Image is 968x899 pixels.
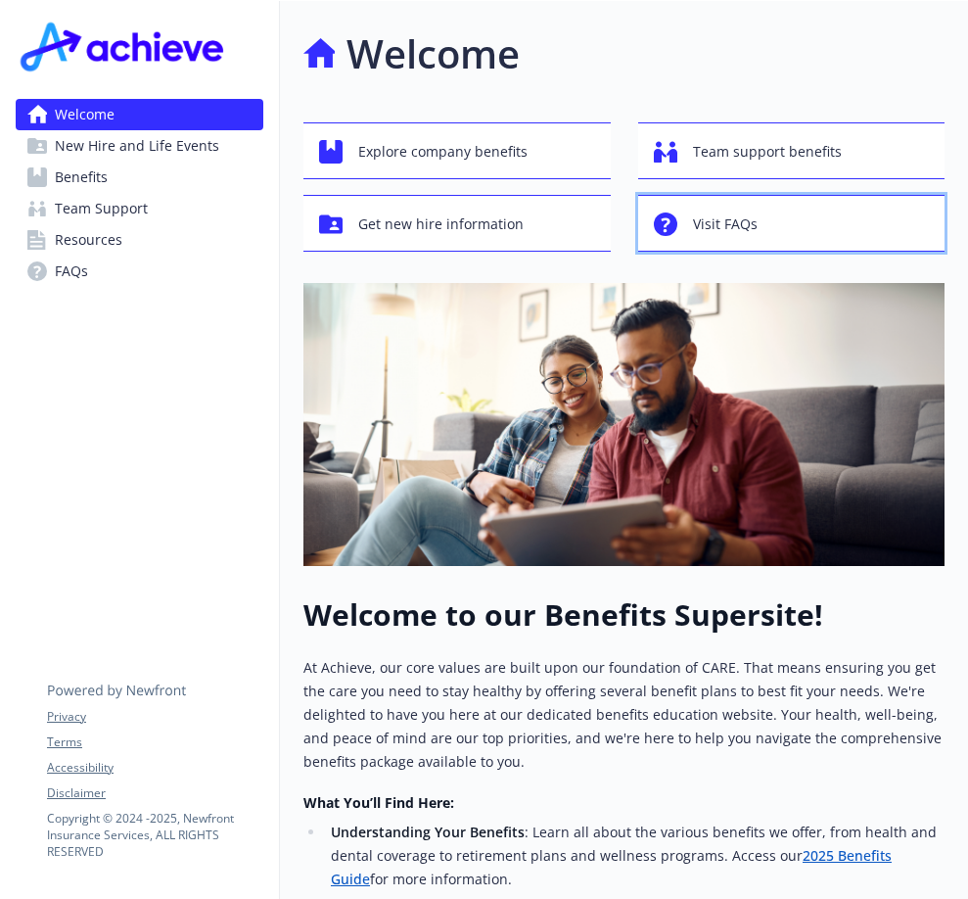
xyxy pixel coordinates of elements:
a: Terms [47,733,262,751]
h1: Welcome to our Benefits Supersite! [303,597,945,633]
h1: Welcome [346,24,520,83]
span: Resources [55,224,122,256]
a: Privacy [47,708,262,726]
p: Copyright © 2024 - 2025 , Newfront Insurance Services, ALL RIGHTS RESERVED [47,810,262,860]
li: : Learn all about the various benefits we offer, from health and dental coverage to retirement pl... [325,821,945,891]
button: Team support benefits [638,122,945,179]
button: Visit FAQs [638,195,945,252]
a: Welcome [16,99,263,130]
span: Get new hire information [358,206,524,243]
span: New Hire and Life Events [55,130,219,162]
a: Benefits [16,162,263,193]
span: Welcome [55,99,115,130]
a: Accessibility [47,759,262,777]
a: Team Support [16,193,263,224]
span: Explore company benefits [358,133,528,170]
span: FAQs [55,256,88,287]
strong: Understanding Your Benefits [331,823,525,841]
p: At Achieve, our core values are built upon our foundation of CARE. That means ensuring you get th... [303,656,945,774]
button: Get new hire information [303,195,611,252]
a: Resources [16,224,263,256]
span: Team Support [55,193,148,224]
strong: What You’ll Find Here: [303,793,454,812]
span: Team support benefits [693,133,842,170]
a: Disclaimer [47,784,262,802]
button: Explore company benefits [303,122,611,179]
a: FAQs [16,256,263,287]
span: Benefits [55,162,108,193]
a: New Hire and Life Events [16,130,263,162]
img: overview page banner [303,283,945,566]
span: Visit FAQs [693,206,758,243]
